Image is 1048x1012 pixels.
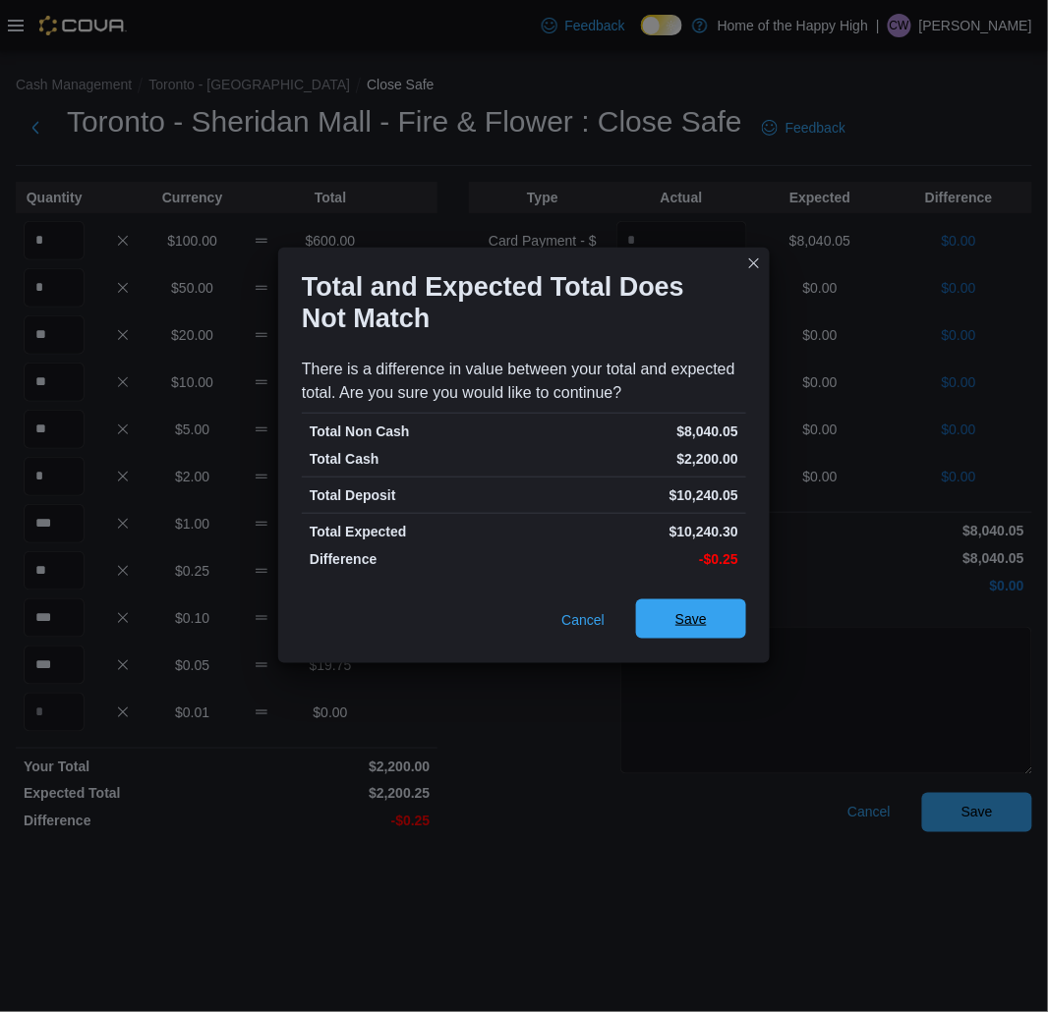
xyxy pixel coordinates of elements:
p: $8,040.05 [528,422,738,441]
p: Total Expected [310,522,520,541]
span: Save [675,609,707,629]
p: $2,200.00 [528,449,738,469]
button: Closes this modal window [742,252,766,275]
p: $10,240.30 [528,522,738,541]
p: Total Cash [310,449,520,469]
button: Cancel [553,600,612,640]
p: Difference [310,549,520,569]
span: Cancel [561,610,605,630]
div: There is a difference in value between your total and expected total. Are you sure you would like... [302,358,746,405]
p: Total Deposit [310,485,520,505]
button: Save [636,599,746,639]
p: $10,240.05 [528,485,738,505]
p: -$0.25 [528,549,738,569]
h1: Total and Expected Total Does Not Match [302,271,730,334]
p: Total Non Cash [310,422,520,441]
